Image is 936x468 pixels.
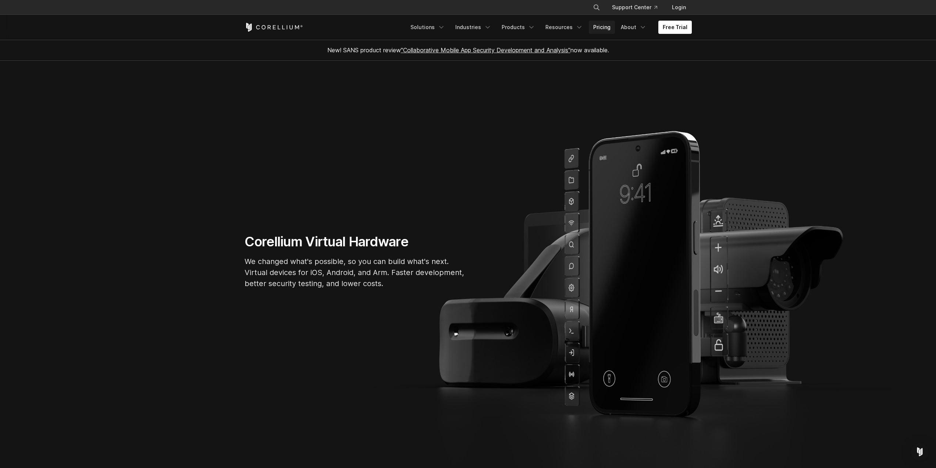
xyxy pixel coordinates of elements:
[245,233,465,250] h1: Corellium Virtual Hardware
[541,21,587,34] a: Resources
[590,1,603,14] button: Search
[406,21,449,34] a: Solutions
[451,21,496,34] a: Industries
[245,256,465,289] p: We changed what's possible, so you can build what's next. Virtual devices for iOS, Android, and A...
[327,46,609,54] span: New! SANS product review now available.
[911,443,929,461] div: Open Intercom Messenger
[245,23,303,32] a: Corellium Home
[406,21,692,34] div: Navigation Menu
[616,21,651,34] a: About
[606,1,663,14] a: Support Center
[584,1,692,14] div: Navigation Menu
[401,46,570,54] a: "Collaborative Mobile App Security Development and Analysis"
[497,21,540,34] a: Products
[589,21,615,34] a: Pricing
[658,21,692,34] a: Free Trial
[666,1,692,14] a: Login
